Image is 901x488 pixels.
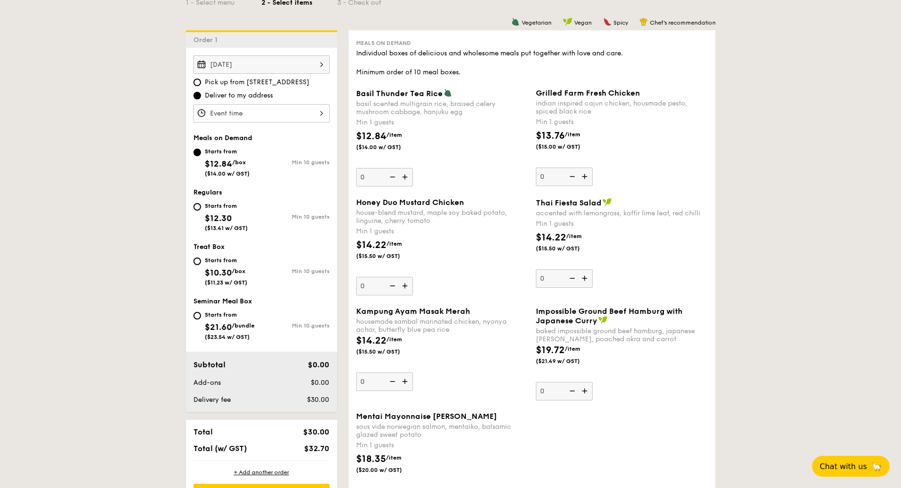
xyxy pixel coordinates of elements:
span: Kampung Ayam Masak Merah [356,307,470,316]
span: ($11.23 w/ GST) [205,279,247,286]
span: $21.60 [205,322,232,332]
span: Vegetarian [522,19,551,26]
span: Subtotal [193,360,226,369]
img: icon-vegetarian.fe4039eb.svg [444,89,452,97]
span: Seminar Meal Box [193,297,252,305]
div: Min 1 guests [356,118,528,127]
span: Spicy [613,19,628,26]
span: Chef's recommendation [650,19,716,26]
button: Chat with us🦙 [812,456,890,477]
span: /box [232,159,246,166]
input: Starts from$10.30/box($11.23 w/ GST)Min 10 guests [193,257,201,265]
span: $18.35 [356,453,386,465]
span: /item [386,240,402,247]
img: icon-add.58712e84.svg [578,168,593,186]
div: Starts from [205,202,248,210]
span: $12.30 [205,213,232,223]
input: Honey Duo Mustard Chickenhouse-blend mustard, maple soy baked potato, linguine, cherry tomatoMin ... [356,277,413,295]
div: + Add another order [193,469,330,476]
div: house-blend mustard, maple soy baked potato, linguine, cherry tomato [356,209,528,225]
span: Chat with us [820,462,867,471]
input: Event time [193,104,330,123]
div: Starts from [205,148,250,155]
span: $13.76 [536,130,565,142]
span: Impossible Ground Beef Hamburg with Japanese Curry [536,307,682,325]
span: $10.30 [205,267,232,278]
div: Min 1 guests [356,227,528,236]
div: indian inspired cajun chicken, housmade pesto, spiced black rice [536,99,708,115]
div: sous vide norwegian salmon, mentaiko, balsamic glazed sweet potato [356,423,528,439]
div: accented with lemongrass, kaffir lime leaf, red chilli [536,209,708,217]
span: ($15.50 w/ GST) [536,245,600,252]
span: $0.00 [311,379,329,387]
div: Individual boxes of delicious and wholesome meals put together with love and care. Minimum order ... [356,49,708,77]
img: icon-reduce.1d2dbef1.svg [564,382,578,400]
span: $30.00 [303,427,329,436]
span: /item [565,131,580,138]
span: $19.72 [536,345,565,356]
img: icon-add.58712e84.svg [399,277,413,295]
span: $12.84 [356,131,386,142]
span: Total [193,427,213,436]
span: Basil Thunder Tea Rice [356,89,443,98]
input: Basil Thunder Tea Ricebasil scented multigrain rice, braised celery mushroom cabbage, hanjuku egg... [356,168,413,186]
span: 🦙 [871,461,882,472]
span: ($20.00 w/ GST) [356,466,420,474]
span: ($21.49 w/ GST) [536,357,600,365]
span: Meals on Demand [193,134,252,142]
span: ($15.50 w/ GST) [356,252,420,260]
img: icon-add.58712e84.svg [578,269,593,287]
img: icon-reduce.1d2dbef1.svg [385,373,399,390]
input: Kampung Ayam Masak Merahhousemade sambal marinated chicken, nyonya achar, butterfly blue pea rice... [356,373,413,391]
span: Treat Box [193,243,225,251]
div: Starts from [205,257,247,264]
span: ($15.00 w/ GST) [536,143,600,151]
span: ($15.50 w/ GST) [356,348,420,355]
img: icon-chef-hat.a58ddaea.svg [639,18,648,26]
img: icon-reduce.1d2dbef1.svg [385,277,399,295]
input: Deliver to my address [193,92,201,99]
span: /item [566,233,582,240]
span: $14.22 [356,240,386,251]
div: basil scented multigrain rice, braised celery mushroom cabbage, hanjuku egg [356,100,528,116]
img: icon-vegan.f8ff3823.svg [598,316,608,324]
div: Min 10 guests [262,268,330,275]
span: Delivery fee [193,396,231,404]
span: Total (w/ GST) [193,444,247,453]
input: Starts from$21.60/bundle($23.54 w/ GST)Min 10 guests [193,312,201,319]
span: $14.22 [536,232,566,243]
img: icon-vegan.f8ff3823.svg [563,18,572,26]
img: icon-add.58712e84.svg [399,373,413,390]
span: $32.70 [304,444,329,453]
span: Mentai Mayonnaise [PERSON_NAME] [356,412,497,421]
div: Min 10 guests [262,213,330,220]
span: Regulars [193,188,222,196]
img: icon-spicy.37a8142b.svg [603,18,612,26]
span: Pick up from [STREET_ADDRESS] [205,78,309,87]
span: ($23.54 w/ GST) [205,334,250,340]
img: icon-reduce.1d2dbef1.svg [564,269,578,287]
div: Min 10 guests [262,322,330,329]
div: Min 1 guests [536,219,708,229]
input: Impossible Ground Beef Hamburg with Japanese Currybaked impossible ground beef hamburg, japanese ... [536,382,593,400]
span: Deliver to my address [205,91,273,100]
span: Order 1 [193,36,221,44]
img: icon-vegan.f8ff3823.svg [603,198,612,206]
span: /item [565,346,580,352]
span: ($14.00 w/ GST) [356,143,420,151]
div: baked impossible ground beef hamburg, japanese [PERSON_NAME], poached okra and carrot [536,327,708,343]
span: /item [386,132,402,138]
img: icon-add.58712e84.svg [399,168,413,186]
input: Event date [193,55,330,74]
span: /item [386,454,402,461]
span: $30.00 [307,396,329,404]
input: Pick up from [STREET_ADDRESS] [193,79,201,86]
span: /item [386,336,402,343]
input: Starts from$12.30($13.41 w/ GST)Min 10 guests [193,203,201,211]
span: Vegan [574,19,592,26]
span: /box [232,268,245,275]
div: Min 1 guests [536,117,708,127]
img: icon-add.58712e84.svg [578,382,593,400]
span: Grilled Farm Fresh Chicken [536,89,640,98]
div: Min 10 guests [262,159,330,166]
